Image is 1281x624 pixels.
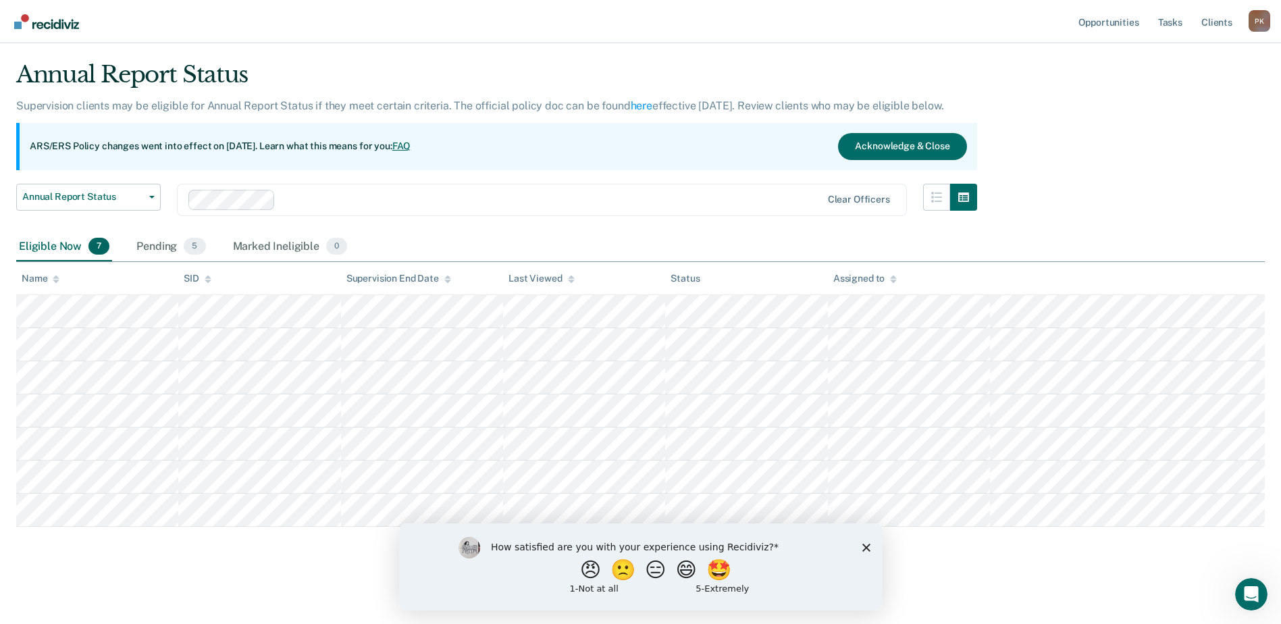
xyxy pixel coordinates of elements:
button: Annual Report Status [16,184,161,211]
span: 0 [326,238,347,255]
img: Recidiviz [14,14,79,29]
div: Eligible Now7 [16,232,112,262]
p: ARS/ERS Policy changes went into effect on [DATE]. Learn what this means for you: [30,140,411,153]
span: 7 [88,238,109,255]
iframe: Survey by Kim from Recidiviz [399,523,883,610]
div: Status [671,273,700,284]
div: Pending5 [134,232,208,262]
div: P K [1249,10,1270,32]
div: Annual Report Status [16,61,977,99]
div: Assigned to [833,273,897,284]
div: Clear officers [828,194,890,205]
div: Supervision End Date [346,273,451,284]
div: Marked Ineligible0 [230,232,350,262]
a: here [631,99,652,112]
button: Acknowledge & Close [838,133,966,160]
iframe: Intercom live chat [1235,578,1267,610]
button: Profile dropdown button [1249,10,1270,32]
div: SID [184,273,211,284]
div: Name [22,273,59,284]
div: Last Viewed [508,273,574,284]
span: Annual Report Status [22,191,144,203]
a: FAQ [392,140,411,151]
span: 5 [184,238,205,255]
p: Supervision clients may be eligible for Annual Report Status if they meet certain criteria. The o... [16,99,943,112]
